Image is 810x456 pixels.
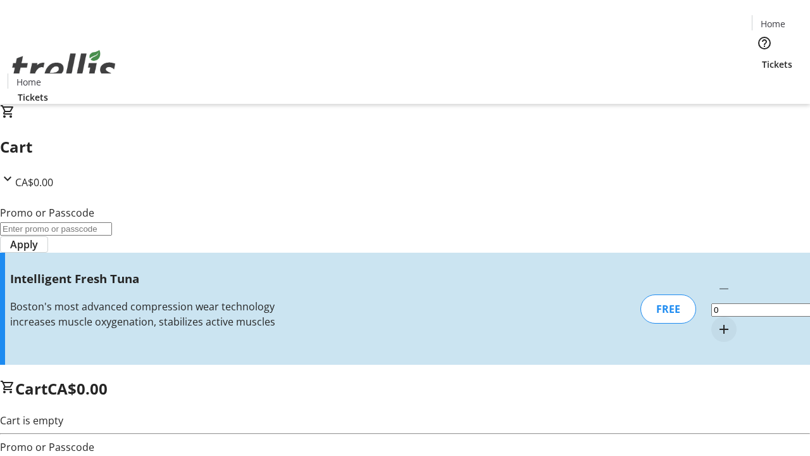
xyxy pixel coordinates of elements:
button: Cart [752,71,777,96]
h3: Intelligent Fresh Tuna [10,270,287,288]
span: Apply [10,237,38,252]
span: Tickets [762,58,792,71]
a: Home [752,17,793,30]
span: Tickets [18,91,48,104]
div: Boston's most advanced compression wear technology increases muscle oxygenation, stabilizes activ... [10,299,287,329]
img: Orient E2E Organization sM9wwj0Emm's Logo [8,36,120,99]
span: CA$0.00 [47,378,108,399]
a: Home [8,75,49,89]
span: Home [761,17,785,30]
div: FREE [640,294,696,324]
a: Tickets [752,58,802,71]
button: Help [752,30,777,56]
span: CA$0.00 [15,175,53,189]
a: Tickets [8,91,58,104]
button: Increment by one [711,317,737,342]
span: Home [16,75,41,89]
